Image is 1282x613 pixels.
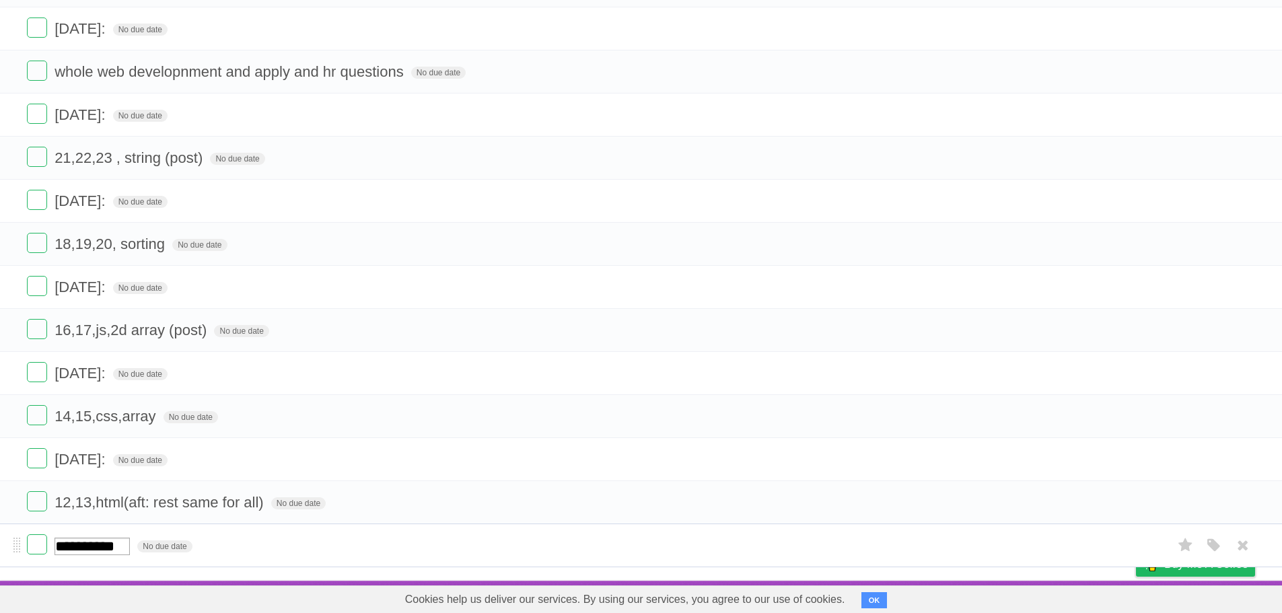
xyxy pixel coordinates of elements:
label: Done [27,233,47,253]
a: About [957,584,985,610]
span: No due date [164,411,218,423]
span: No due date [113,110,168,122]
span: 18,19,20, sorting [55,236,168,252]
label: Done [27,319,47,339]
label: Star task [1173,534,1199,556]
label: Done [27,405,47,425]
label: Done [27,61,47,81]
label: Done [27,190,47,210]
span: 16,17,js,2d array (post) [55,322,210,338]
span: No due date [137,540,192,552]
label: Done [27,17,47,38]
span: No due date [113,24,168,36]
span: [DATE]: [55,192,108,209]
span: [DATE]: [55,365,108,382]
button: OK [861,592,888,608]
span: No due date [411,67,466,79]
span: 14,15,css,array [55,408,159,425]
span: whole web developnment and apply and hr questions [55,63,407,80]
span: No due date [214,325,269,337]
span: [DATE]: [55,451,108,468]
label: Done [27,448,47,468]
a: Terms [1073,584,1102,610]
span: No due date [113,454,168,466]
a: Privacy [1118,584,1153,610]
span: Cookies help us deliver our services. By using our services, you agree to our use of cookies. [392,586,859,613]
label: Done [27,104,47,124]
a: Suggest a feature [1170,584,1255,610]
a: Developers [1001,584,1056,610]
label: Done [27,362,47,382]
span: [DATE]: [55,106,108,123]
label: Done [27,147,47,167]
span: [DATE]: [55,279,108,295]
span: No due date [172,239,227,251]
label: Done [27,491,47,511]
span: No due date [210,153,264,165]
label: Done [27,534,47,554]
span: 21,22,23 , string (post) [55,149,206,166]
span: Buy me a coffee [1164,552,1248,576]
span: 12,13,html(aft: rest same for all) [55,494,267,511]
span: No due date [271,497,326,509]
span: No due date [113,282,168,294]
span: [DATE]: [55,20,108,37]
label: Done [27,276,47,296]
span: No due date [113,196,168,208]
span: No due date [113,368,168,380]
